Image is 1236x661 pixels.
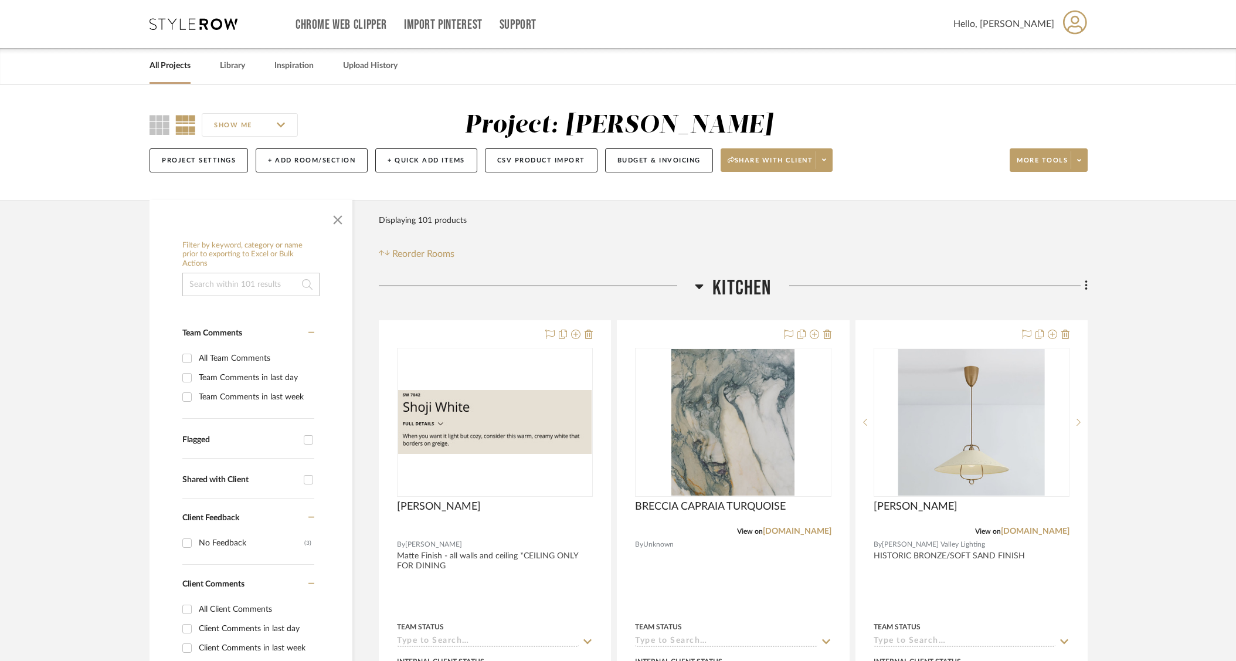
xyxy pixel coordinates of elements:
div: Flagged [182,435,298,445]
span: By [874,539,882,550]
a: All Projects [150,58,191,74]
span: By [635,539,643,550]
img: BRECCIA CAPRAIA TURQUOISE [671,349,794,496]
button: Share with client [721,148,833,172]
button: More tools [1010,148,1088,172]
a: Upload History [343,58,398,74]
div: Shared with Client [182,475,298,485]
button: Reorder Rooms [379,247,454,261]
span: [PERSON_NAME] Valley Lighting [882,539,985,550]
span: View on [975,528,1001,535]
input: Type to Search… [874,636,1055,648]
img: Shoji White [398,390,592,454]
button: + Quick Add Items [375,148,477,172]
div: Team Status [635,622,682,632]
button: Budget & Invoicing [605,148,713,172]
span: By [397,539,405,550]
span: [PERSON_NAME] [397,500,481,513]
div: Displaying 101 products [379,209,467,232]
span: More tools [1017,156,1068,174]
div: Client Comments in last day [199,619,311,638]
span: [PERSON_NAME] [874,500,957,513]
div: (3) [304,534,311,552]
button: CSV Product Import [485,148,597,172]
span: Kitchen [712,276,771,301]
span: Share with client [728,156,813,174]
div: Team Status [874,622,921,632]
div: Project: [PERSON_NAME] [464,113,773,138]
span: Client Comments [182,580,245,588]
a: Support [500,20,536,30]
input: Type to Search… [635,636,817,648]
a: Import Pinterest [404,20,483,30]
span: Client Feedback [182,514,239,522]
a: [DOMAIN_NAME] [763,527,831,535]
span: View on [737,528,763,535]
a: Inspiration [274,58,314,74]
div: Team Comments in last day [199,368,311,387]
span: Team Comments [182,329,242,337]
img: Pawley [898,349,1045,496]
span: Unknown [643,539,674,550]
div: Team Status [397,622,444,632]
button: Close [326,206,349,229]
div: Client Comments in last week [199,639,311,657]
div: All Team Comments [199,349,311,368]
input: Search within 101 results [182,273,320,296]
div: Team Comments in last week [199,388,311,406]
span: [PERSON_NAME] [405,539,462,550]
span: Hello, [PERSON_NAME] [953,17,1054,31]
span: Reorder Rooms [392,247,454,261]
a: Library [220,58,245,74]
div: 0 [874,348,1069,496]
span: BRECCIA CAPRAIA TURQUOISE [635,500,786,513]
h6: Filter by keyword, category or name prior to exporting to Excel or Bulk Actions [182,241,320,269]
input: Type to Search… [397,636,579,648]
button: Project Settings [150,148,248,172]
div: No Feedback [199,534,304,552]
button: + Add Room/Section [256,148,368,172]
a: [DOMAIN_NAME] [1001,527,1069,535]
div: All Client Comments [199,600,311,619]
a: Chrome Web Clipper [296,20,387,30]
